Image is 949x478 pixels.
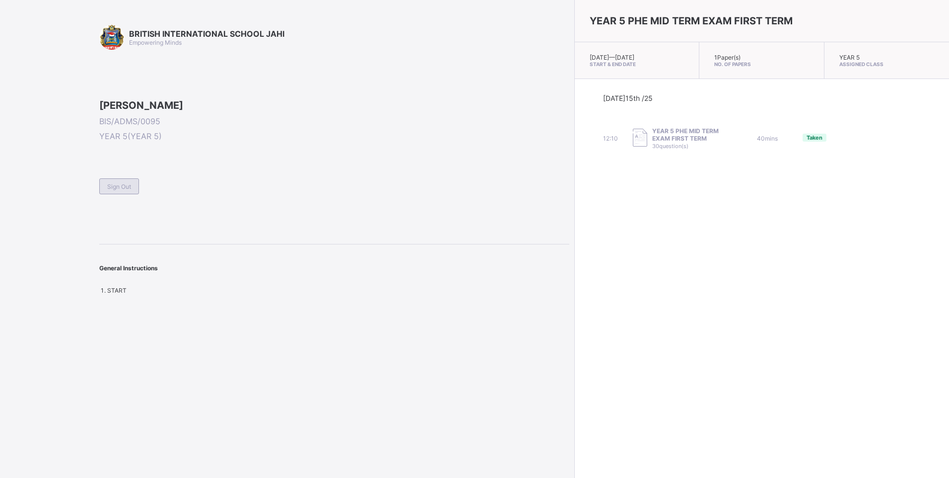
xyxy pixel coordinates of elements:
span: START [107,287,127,294]
span: General Instructions [99,264,158,272]
span: 30 question(s) [652,143,688,150]
span: No. of Papers [714,61,809,67]
span: [PERSON_NAME] [99,99,569,111]
span: YEAR 5 ( YEAR 5 ) [99,131,569,141]
span: BRITISH INTERNATIONAL SCHOOL JAHI [129,29,284,39]
span: YEAR 5 PHE MID TERM EXAM FIRST TERM [652,127,727,142]
span: YEAR 5 PHE MID TERM EXAM FIRST TERM [590,15,793,27]
span: 40 mins [757,135,778,142]
span: Empowering Minds [129,39,182,46]
span: 12:10 [603,135,618,142]
span: YEAR 5 [839,54,860,61]
span: BIS/ADMS/0095 [99,116,569,126]
span: Start & End Date [590,61,684,67]
span: [DATE] — [DATE] [590,54,634,61]
span: [DATE] 15th /25 [603,94,653,102]
span: Assigned Class [839,61,934,67]
img: take_paper.cd97e1aca70de81545fe8e300f84619e.svg [633,129,647,147]
span: Sign Out [107,183,131,190]
span: 1 Paper(s) [714,54,741,61]
span: Taken [807,134,822,141]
